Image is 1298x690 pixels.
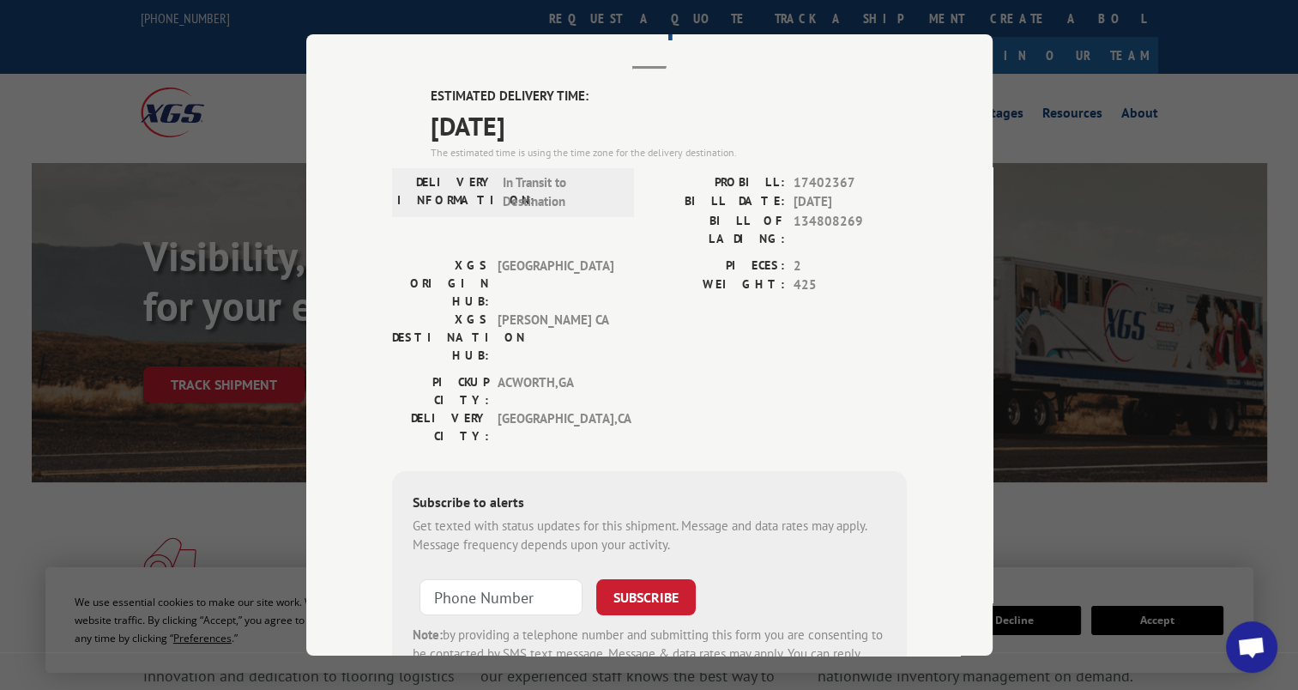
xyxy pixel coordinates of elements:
[413,492,886,517] div: Subscribe to alerts
[794,173,907,193] span: 17402367
[649,257,785,276] label: PIECES:
[431,87,907,106] label: ESTIMATED DELIVERY TIME:
[498,409,613,445] span: [GEOGRAPHIC_DATA] , CA
[498,257,613,311] span: [GEOGRAPHIC_DATA]
[392,373,489,409] label: PICKUP CITY:
[794,257,907,276] span: 2
[498,373,613,409] span: ACWORTH , GA
[392,257,489,311] label: XGS ORIGIN HUB:
[649,212,785,248] label: BILL OF LADING:
[431,145,907,160] div: The estimated time is using the time zone for the delivery destination.
[503,173,619,212] span: In Transit to Destination
[413,517,886,555] div: Get texted with status updates for this shipment. Message and data rates may apply. Message frequ...
[420,579,583,615] input: Phone Number
[649,275,785,295] label: WEIGHT:
[649,173,785,193] label: PROBILL:
[794,192,907,212] span: [DATE]
[794,275,907,295] span: 425
[392,311,489,365] label: XGS DESTINATION HUB:
[431,106,907,145] span: [DATE]
[498,311,613,365] span: [PERSON_NAME] CA
[413,626,443,643] strong: Note:
[413,626,886,684] div: by providing a telephone number and submitting this form you are consenting to be contacted by SM...
[392,409,489,445] label: DELIVERY CITY:
[397,173,494,212] label: DELIVERY INFORMATION:
[649,192,785,212] label: BILL DATE:
[1226,621,1277,673] div: Open chat
[794,212,907,248] span: 134808269
[596,579,696,615] button: SUBSCRIBE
